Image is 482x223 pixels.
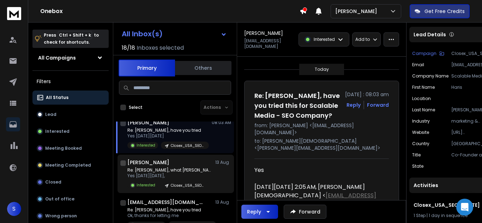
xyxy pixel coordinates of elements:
span: 18 / 18 [122,44,135,52]
p: Country [412,141,429,147]
p: Press to check for shortcuts. [44,32,99,46]
p: Wrong person [45,213,77,219]
p: website [412,130,429,135]
label: Select [129,105,143,110]
p: Closex_USA_SEO_[DATE] [171,183,205,188]
button: Out of office [32,192,109,206]
p: Meeting Completed [45,162,91,168]
h1: Re: [PERSON_NAME], have you tried this for Scalable Media - SEO Company? [254,91,341,120]
div: Yes [254,166,383,174]
p: Yes [DATE][DATE], [127,173,212,179]
h1: [EMAIL_ADDRESS][DOMAIN_NAME] [127,199,205,206]
p: industry [412,118,430,124]
p: Re: [PERSON_NAME], have you tried [127,207,212,213]
p: Interested [137,182,155,188]
p: Add to [355,37,370,42]
button: All Status [32,91,109,105]
h1: [PERSON_NAME] [127,119,169,126]
div: [DATE][DATE] 2:05 AM, [PERSON_NAME][DEMOGRAPHIC_DATA] < > wrote: [254,183,383,208]
img: logo [7,7,21,20]
button: Reply [347,101,361,109]
p: 13 Aug [215,160,231,165]
span: 1 day in sequence [429,212,468,218]
span: Ctrl + Shift + k [58,31,92,39]
p: Re: [PERSON_NAME], have you tried [127,128,209,133]
button: Closed [32,175,109,189]
h1: Onebox [40,7,300,16]
p: 13 Aug [215,199,231,205]
button: All Inbox(s) [116,27,233,41]
h3: Inboxes selected [137,44,184,52]
button: Wrong person [32,209,109,223]
h1: All Inbox(s) [122,30,163,37]
p: Closed [45,179,61,185]
p: location [412,96,431,101]
p: Interested [137,143,155,148]
button: Others [175,60,231,76]
button: Meeting Completed [32,158,109,172]
p: 08:03 AM [212,120,231,125]
button: Reply [241,205,278,219]
p: Ok, thanks for letting me [127,213,212,218]
p: Campaign [412,51,436,56]
p: [PERSON_NAME] [335,8,380,15]
p: Re: [PERSON_NAME], what [PERSON_NAME] might [127,167,212,173]
button: Get Free Credits [410,4,470,18]
p: Interested [45,129,70,134]
p: Today [315,67,329,72]
p: Out of office [45,196,74,202]
p: Last Name [412,107,435,113]
p: title [412,152,421,158]
p: Closex_USA_SEO_[DATE] [171,143,205,148]
p: First Name [412,85,435,90]
p: Email [412,62,424,68]
button: All Campaigns [32,51,109,65]
button: Forward [284,205,326,219]
button: Campaign [412,51,444,56]
button: Interested [32,124,109,138]
p: Company Name [412,73,448,79]
p: [DATE] : 08:03 am [345,91,389,98]
p: Get Free Credits [424,8,465,15]
div: Open Intercom Messenger [456,199,473,216]
div: Forward [367,101,389,109]
p: from: [PERSON_NAME] <[EMAIL_ADDRESS][DOMAIN_NAME]> [254,122,389,136]
button: S [7,202,21,216]
h3: Filters [32,76,109,86]
h1: [PERSON_NAME] [244,30,283,37]
h1: All Campaigns [38,54,76,61]
p: All Status [46,95,68,100]
p: Lead [45,112,56,117]
a: [EMAIL_ADDRESS][DOMAIN_NAME] [254,191,376,208]
p: Meeting Booked [45,145,82,151]
button: Lead [32,107,109,122]
p: to: [PERSON_NAME][DEMOGRAPHIC_DATA] <[PERSON_NAME][EMAIL_ADDRESS][DOMAIN_NAME]> [254,137,389,151]
h1: [PERSON_NAME] [127,159,169,166]
p: [EMAIL_ADDRESS][DOMAIN_NAME] [244,38,294,49]
button: Meeting Booked [32,141,109,155]
p: Interested [314,37,335,42]
p: Lead Details [414,31,446,38]
button: Primary [119,60,175,76]
p: State [412,163,423,169]
p: Yes [DATE][DATE] [127,133,209,139]
span: 1 Step [414,212,426,218]
div: Reply [247,208,261,215]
